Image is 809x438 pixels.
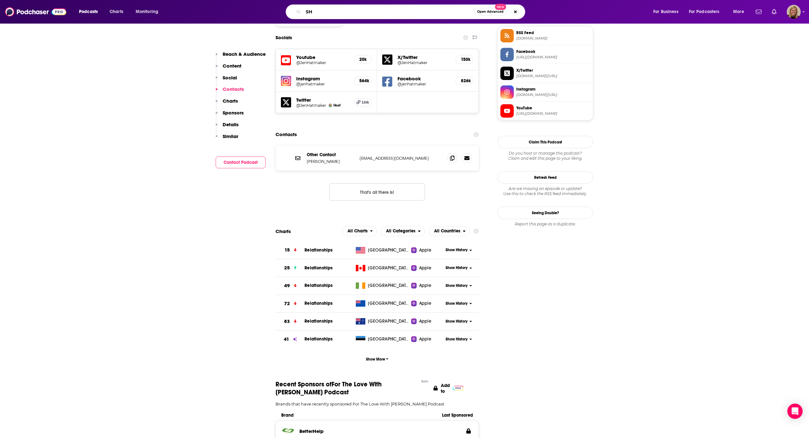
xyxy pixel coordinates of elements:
[461,78,468,84] h5: 826k
[516,92,590,97] span: instagram.com/jenhatmaker
[342,226,377,236] h2: Platforms
[216,110,244,121] button: Sponsors
[354,98,372,106] a: Link
[353,318,412,325] a: [GEOGRAPHIC_DATA]
[446,283,468,288] span: Show History
[284,246,290,254] h3: 15
[446,265,468,271] span: Show History
[411,336,443,342] a: Apple
[421,379,428,383] div: Beta
[787,5,801,19] img: User Profile
[216,133,238,145] button: Similar
[223,133,238,139] p: Similar
[353,265,412,271] a: [GEOGRAPHIC_DATA]
[304,265,333,271] span: Relationships
[304,336,333,342] a: Relationships
[5,6,66,18] img: Podchaser - Follow, Share and Rate Podcasts
[516,68,590,73] span: X/Twitter
[304,283,333,288] span: Relationships
[296,76,349,82] h5: Instagram
[366,357,389,361] span: Show More
[276,295,304,312] a: 72
[516,86,590,92] span: Instagram
[419,247,431,253] span: Apple
[223,86,244,92] p: Contacts
[362,100,369,105] span: Link
[516,105,590,111] span: YouTube
[498,171,593,184] button: Refresh Feed
[769,6,779,17] a: Show notifications dropdown
[359,57,366,62] h5: 20k
[353,247,412,253] a: [GEOGRAPHIC_DATA]
[729,7,752,17] button: open menu
[296,54,349,60] h5: Youtube
[474,8,506,16] button: Open AdvancedNew
[296,103,326,108] h5: @JenHatmaker
[284,336,289,343] h3: 41
[299,428,324,434] h3: BetterHelp
[411,265,443,271] a: Apple
[223,51,266,57] p: Reach & Audience
[500,104,590,118] a: YouTube[URL][DOMAIN_NAME]
[276,331,304,348] a: 41
[653,7,678,16] span: For Business
[284,282,290,289] h3: 49
[216,98,238,110] button: Charts
[216,63,241,75] button: Content
[498,222,593,227] div: Report this page as a duplicate.
[303,7,474,17] input: Search podcasts, credits, & more...
[333,103,340,107] span: Host
[347,229,368,233] span: All Charts
[276,128,297,141] h2: Contacts
[368,318,409,325] span: Australia
[411,247,443,253] a: Apple
[419,265,431,271] span: Apple
[284,318,290,325] h3: 83
[281,412,432,418] span: Brand
[353,336,412,342] a: [GEOGRAPHIC_DATA]
[75,7,106,17] button: open menu
[516,111,590,116] span: https://www.youtube.com/@JenHatmaker
[304,301,333,306] a: Relationships
[276,259,304,277] a: 25
[276,380,418,396] span: Recent Sponsors of For The Love With [PERSON_NAME] Podcast
[223,63,241,69] p: Content
[304,247,333,253] a: Relationships
[397,60,450,65] a: @JenHatmaker
[498,207,593,219] a: Seeing Double?
[516,49,590,55] span: Facebook
[753,6,764,17] a: Show notifications dropdown
[368,282,409,289] span: Ireland
[516,74,590,78] span: twitter.com/JenHatmaker
[429,226,470,236] h2: Countries
[419,300,431,307] span: Apple
[441,383,450,394] p: Add to
[368,265,409,271] span: Canada
[516,30,590,36] span: RSS Feed
[446,319,468,324] span: Show History
[433,380,463,396] a: Add to
[360,156,442,161] p: [EMAIL_ADDRESS][DOMAIN_NAME]
[329,104,332,107] a: Jen Hatmaker
[453,386,463,391] img: Pro Logo
[368,336,409,342] span: Estonia
[411,300,443,307] a: Apple
[444,283,474,288] button: Show History
[296,60,349,65] a: @JenHatmaker
[498,136,593,148] button: Claim This Podcast
[397,82,450,86] a: @jenhatmaker
[685,7,729,17] button: open menu
[500,67,590,80] a: X/Twitter[DOMAIN_NAME][URL]
[381,226,425,236] h2: Categories
[342,226,377,236] button: open menu
[282,425,294,437] img: BetterHelp logo
[223,98,238,104] p: Charts
[434,229,460,233] span: All Countries
[284,300,290,307] h3: 72
[498,151,593,161] div: Claim and edit this page to your liking.
[216,121,239,133] button: Details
